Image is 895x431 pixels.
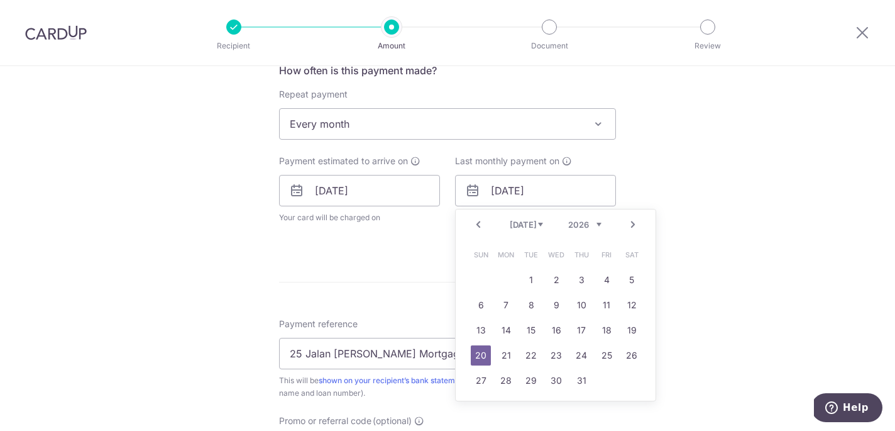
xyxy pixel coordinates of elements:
[622,295,642,315] a: 12
[571,270,591,290] a: 3
[546,295,566,315] a: 9
[521,295,541,315] a: 8
[471,371,491,391] a: 27
[521,371,541,391] a: 29
[25,25,87,40] img: CardUp
[521,270,541,290] a: 1
[279,63,616,78] h5: How often is this payment made?
[279,155,408,167] span: Payment estimated to arrive on
[571,371,591,391] a: 31
[546,270,566,290] a: 2
[546,345,566,366] a: 23
[622,320,642,340] a: 19
[496,345,516,366] a: 21
[625,217,640,232] a: Next
[571,245,591,265] span: Thursday
[496,295,516,315] a: 7
[279,175,440,206] input: DD / MM / YYYY
[471,295,491,315] a: 6
[471,245,491,265] span: Sunday
[521,320,541,340] a: 15
[279,318,358,330] span: Payment reference
[521,345,541,366] a: 22
[571,345,591,366] a: 24
[496,245,516,265] span: Monday
[471,217,486,232] a: Prev
[596,345,617,366] a: 25
[496,320,516,340] a: 14
[279,374,616,400] div: This will be to help identify your payment (e.g. your name and loan number).
[187,40,280,52] p: Recipient
[622,245,642,265] span: Saturday
[373,415,412,427] span: (optional)
[319,376,466,385] a: shown on your recipient’s bank statement
[280,109,615,139] span: Every month
[279,108,616,140] span: Every month
[496,371,516,391] a: 28
[279,415,371,427] span: Promo or referral code
[571,295,591,315] a: 10
[661,40,754,52] p: Review
[622,345,642,366] a: 26
[345,40,438,52] p: Amount
[814,393,882,425] iframe: Opens a widget where you can find more information
[622,270,642,290] a: 5
[455,175,616,206] input: DD / MM / YYYY
[546,245,566,265] span: Wednesday
[471,320,491,340] a: 13
[596,320,617,340] a: 18
[596,295,617,315] a: 11
[596,245,617,265] span: Friday
[455,155,559,167] span: Last monthly payment on
[521,245,541,265] span: Tuesday
[471,345,491,366] a: 20
[571,320,591,340] a: 17
[279,211,440,224] span: Your card will be charged on
[546,371,566,391] a: 30
[546,320,566,340] a: 16
[503,40,596,52] p: Document
[279,88,348,101] label: Repeat payment
[596,270,617,290] a: 4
